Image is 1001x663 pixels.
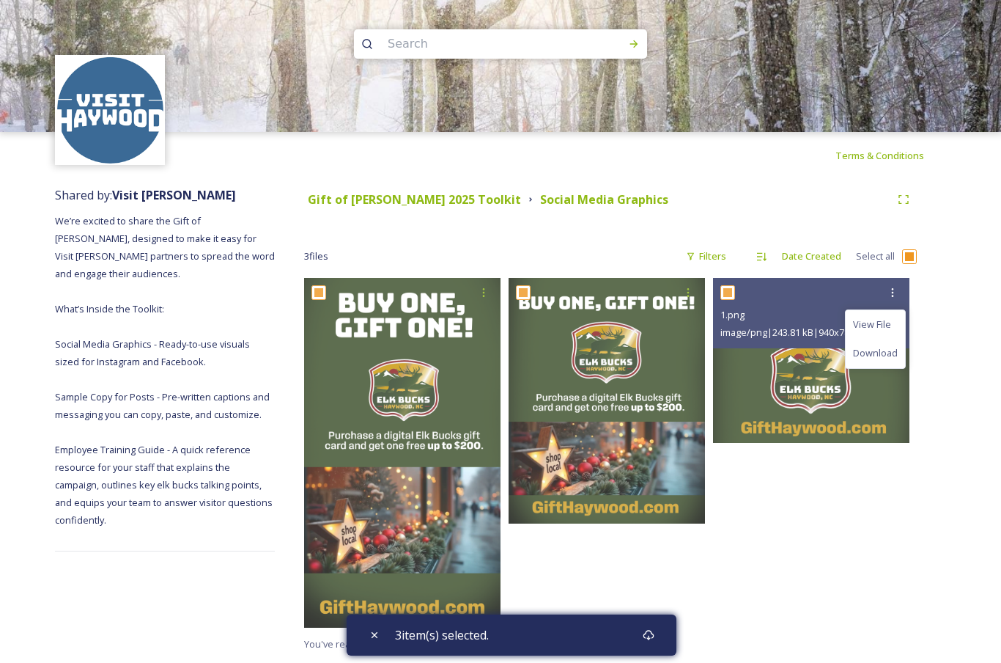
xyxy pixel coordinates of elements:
[720,326,854,339] span: image/png | 243.81 kB | 940 x 788
[308,191,521,208] strong: Gift of [PERSON_NAME] 2025 Toolkit
[540,191,668,208] strong: Social Media Graphics
[57,57,163,164] img: images.png
[55,187,236,203] span: Shared by:
[713,278,909,443] img: 1.png
[55,214,277,527] span: We’re excited to share the Gift of [PERSON_NAME], designed to make it easy for Visit [PERSON_NAME...
[853,346,898,360] span: Download
[304,249,328,263] span: 3 file s
[112,187,236,203] strong: Visit [PERSON_NAME]
[775,242,849,271] div: Date Created
[380,28,581,60] input: Search
[835,147,946,164] a: Terms & Conditions
[509,278,705,524] img: 2.png
[395,626,489,644] span: 3 item(s) selected.
[856,249,895,263] span: Select all
[304,278,500,627] img: 3.png
[720,308,745,321] span: 1.png
[304,637,409,651] span: You've reached the end
[835,149,924,162] span: Terms & Conditions
[679,242,734,271] div: Filters
[853,318,891,331] span: View File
